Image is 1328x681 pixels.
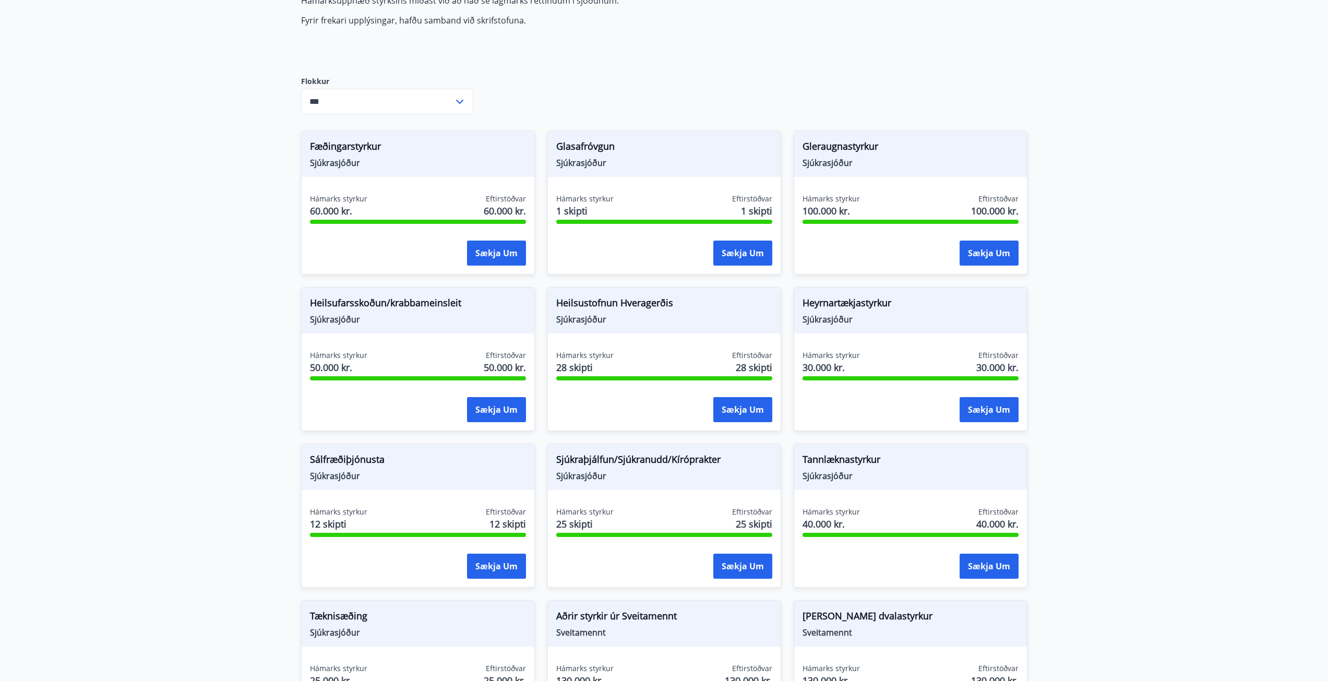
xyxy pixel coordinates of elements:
span: Sveitamennt [803,627,1019,638]
span: 100.000 kr. [803,204,860,218]
span: Eftirstöðvar [486,194,526,204]
button: Sækja um [467,554,526,579]
span: Sjúkrasjóður [310,314,526,325]
span: Gleraugnastyrkur [803,139,1019,157]
span: Sjúkrasjóður [310,157,526,169]
span: 12 skipti [310,517,367,531]
button: Sækja um [467,397,526,422]
span: 1 skipti [741,204,772,218]
span: Hámarks styrkur [556,507,614,517]
span: Eftirstöðvar [978,663,1019,674]
span: 50.000 kr. [484,361,526,374]
button: Sækja um [960,241,1019,266]
span: 28 skipti [556,361,614,374]
span: 25 skipti [556,517,614,531]
span: Hámarks styrkur [310,663,367,674]
p: Fyrir frekari upplýsingar, hafðu samband við skrifstofuna. [301,15,794,26]
span: Eftirstöðvar [978,507,1019,517]
span: Eftirstöðvar [732,194,772,204]
span: Sjúkrasjóður [803,314,1019,325]
span: 100.000 kr. [971,204,1019,218]
span: Tæknisæðing [310,609,526,627]
span: Eftirstöðvar [978,350,1019,361]
span: Fæðingarstyrkur [310,139,526,157]
span: Eftirstöðvar [732,507,772,517]
button: Sækja um [467,241,526,266]
button: Sækja um [713,241,772,266]
span: Heyrnartækjastyrkur [803,296,1019,314]
span: 30.000 kr. [803,361,860,374]
span: Sjúkrasjóður [310,627,526,638]
span: Sjúkrasjóður [556,157,772,169]
span: Eftirstöðvar [732,663,772,674]
button: Sækja um [713,397,772,422]
span: Eftirstöðvar [732,350,772,361]
span: Glasafróvgun [556,139,772,157]
span: Heilsustofnun Hveragerðis [556,296,772,314]
button: Sækja um [713,554,772,579]
span: Hámarks styrkur [556,194,614,204]
span: Aðrir styrkir úr Sveitamennt [556,609,772,627]
span: 40.000 kr. [803,517,860,531]
span: 60.000 kr. [310,204,367,218]
span: Sjúkrasjóður [310,470,526,482]
span: Hámarks styrkur [556,350,614,361]
span: Sjúkrasjóður [556,470,772,482]
span: Sjúkraþjálfun/Sjúkranudd/Kíróprakter [556,452,772,470]
span: Eftirstöðvar [978,194,1019,204]
span: Hámarks styrkur [310,194,367,204]
span: Sjúkrasjóður [803,157,1019,169]
span: Sálfræðiþjónusta [310,452,526,470]
span: 60.000 kr. [484,204,526,218]
span: 28 skipti [736,361,772,374]
span: Eftirstöðvar [486,663,526,674]
span: Sjúkrasjóður [803,470,1019,482]
span: Eftirstöðvar [486,350,526,361]
span: Hámarks styrkur [803,194,860,204]
span: Hámarks styrkur [803,350,860,361]
span: Sjúkrasjóður [556,314,772,325]
span: 25 skipti [736,517,772,531]
span: Sveitamennt [556,627,772,638]
span: Heilsufarsskoðun/krabbameinsleit [310,296,526,314]
span: 40.000 kr. [976,517,1019,531]
button: Sækja um [960,554,1019,579]
span: 30.000 kr. [976,361,1019,374]
span: Hámarks styrkur [310,507,367,517]
button: Sækja um [960,397,1019,422]
label: Flokkur [301,76,473,87]
span: 1 skipti [556,204,614,218]
span: Hámarks styrkur [310,350,367,361]
span: Hámarks styrkur [556,663,614,674]
span: Tannlæknastyrkur [803,452,1019,470]
span: 12 skipti [489,517,526,531]
span: Eftirstöðvar [486,507,526,517]
span: Hámarks styrkur [803,663,860,674]
span: [PERSON_NAME] dvalastyrkur [803,609,1019,627]
span: 50.000 kr. [310,361,367,374]
span: Hámarks styrkur [803,507,860,517]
